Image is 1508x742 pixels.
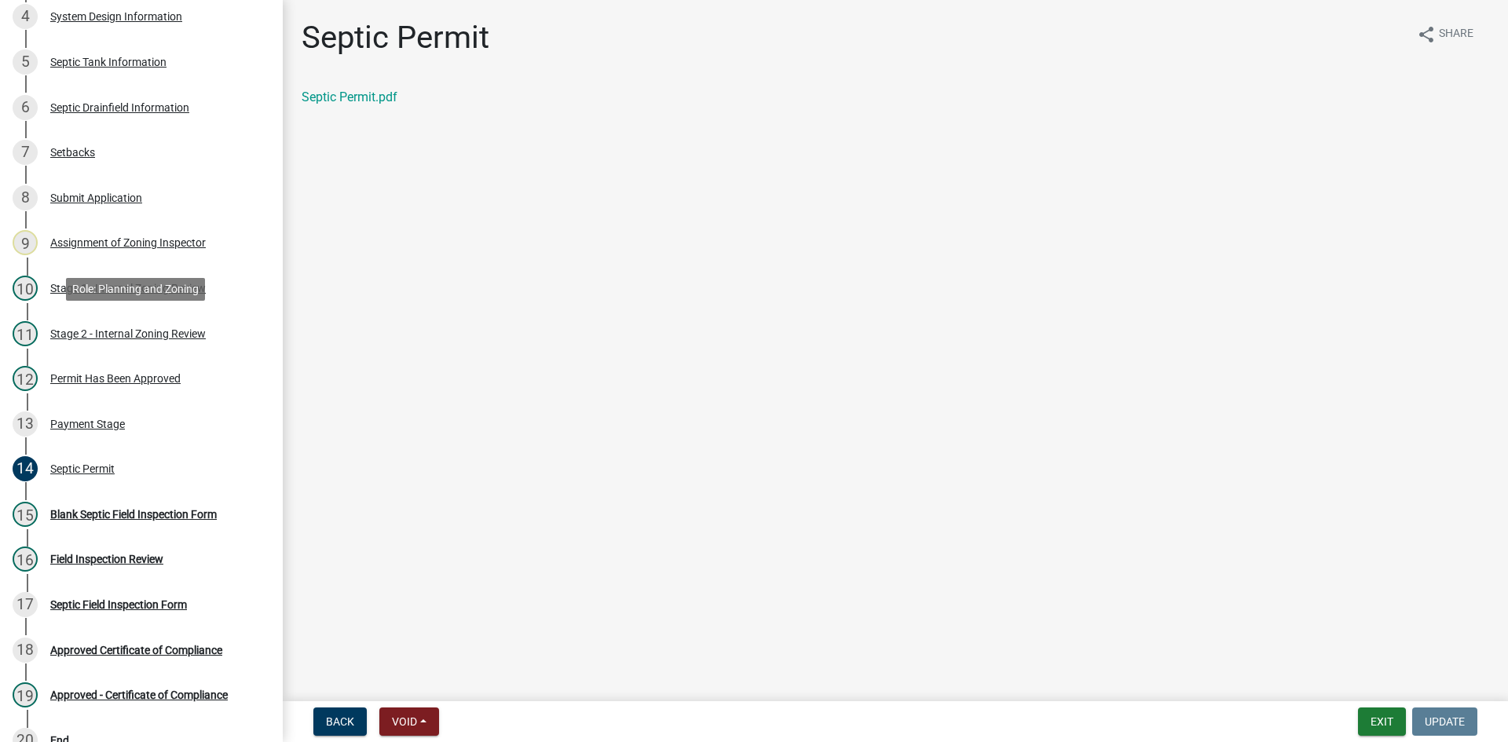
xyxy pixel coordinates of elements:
[50,689,228,700] div: Approved - Certificate of Compliance
[50,599,187,610] div: Septic Field Inspection Form
[13,502,38,527] div: 15
[13,95,38,120] div: 6
[302,19,489,57] h1: Septic Permit
[13,682,38,707] div: 19
[50,147,95,158] div: Setbacks
[50,11,182,22] div: System Design Information
[13,411,38,437] div: 13
[302,90,397,104] a: Septic Permit.pdf
[50,463,115,474] div: Septic Permit
[13,366,38,391] div: 12
[13,49,38,75] div: 5
[50,419,125,429] div: Payment Stage
[1439,25,1473,44] span: Share
[379,707,439,736] button: Void
[50,237,206,248] div: Assignment of Zoning Inspector
[392,715,417,728] span: Void
[50,554,163,565] div: Field Inspection Review
[13,4,38,29] div: 4
[326,715,354,728] span: Back
[50,645,222,656] div: Approved Certificate of Compliance
[1404,19,1486,49] button: shareShare
[66,278,205,301] div: Role: Planning and Zoning
[313,707,367,736] button: Back
[1425,715,1465,728] span: Update
[13,546,38,572] div: 16
[13,140,38,165] div: 7
[1412,707,1477,736] button: Update
[13,230,38,255] div: 9
[13,638,38,663] div: 18
[1417,25,1436,44] i: share
[1358,707,1406,736] button: Exit
[50,283,206,294] div: Stage 1 - Internal Zoning Review
[50,328,206,339] div: Stage 2 - Internal Zoning Review
[50,192,142,203] div: Submit Application
[13,321,38,346] div: 11
[50,509,217,520] div: Blank Septic Field Inspection Form
[13,276,38,301] div: 10
[13,592,38,617] div: 17
[50,57,167,68] div: Septic Tank Information
[13,456,38,481] div: 14
[13,185,38,210] div: 8
[50,102,189,113] div: Septic Drainfield Information
[50,373,181,384] div: Permit Has Been Approved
